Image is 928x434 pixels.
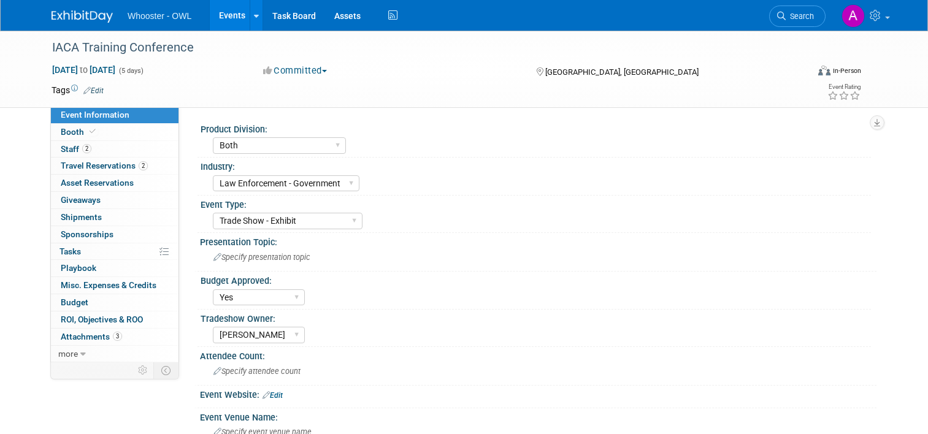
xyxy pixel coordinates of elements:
span: more [58,349,78,359]
div: Tradeshow Owner: [201,310,871,325]
span: Travel Reservations [61,161,148,170]
img: ExhibitDay [52,10,113,23]
span: (5 days) [118,67,144,75]
a: Misc. Expenses & Credits [51,277,178,294]
span: Misc. Expenses & Credits [61,280,156,290]
div: Event Venue Name: [200,408,876,424]
i: Booth reservation complete [90,128,96,135]
span: Tasks [59,246,81,256]
div: Event Format [742,64,861,82]
div: Industry: [201,158,871,173]
span: 2 [82,144,91,153]
a: Search [769,6,826,27]
a: Playbook [51,260,178,276]
span: Sponsorships [61,229,113,239]
a: Edit [83,86,104,95]
a: Edit [263,391,283,400]
a: Attachments3 [51,329,178,345]
span: ROI, Objectives & ROO [61,314,143,324]
span: Whooster - OWL [128,11,191,21]
div: Budget Approved: [201,272,871,287]
div: Event Website: [200,386,876,402]
span: Search [786,12,814,21]
div: Presentation Topic: [200,233,876,248]
a: Travel Reservations2 [51,158,178,174]
img: Format-Inperson.png [818,66,830,75]
a: Tasks [51,243,178,260]
div: Event Type: [201,196,871,211]
div: Attendee Count: [200,347,876,362]
a: ROI, Objectives & ROO [51,311,178,328]
img: Abe Romero [842,4,865,28]
div: IACA Training Conference [48,37,792,59]
td: Tags [52,84,104,96]
div: Product Division: [201,120,871,135]
a: Sponsorships [51,226,178,243]
span: 2 [139,161,148,170]
span: Booth [61,127,98,137]
div: Event Rating [827,84,861,90]
div: In-Person [832,66,861,75]
span: Asset Reservations [61,178,134,188]
span: Shipments [61,212,102,222]
a: Staff2 [51,141,178,158]
a: Asset Reservations [51,175,178,191]
a: Booth [51,124,178,140]
span: Playbook [61,263,96,273]
span: [GEOGRAPHIC_DATA], [GEOGRAPHIC_DATA] [545,67,699,77]
td: Toggle Event Tabs [154,362,179,378]
a: Event Information [51,107,178,123]
a: Budget [51,294,178,311]
span: Staff [61,144,91,154]
a: Shipments [51,209,178,226]
span: Budget [61,297,88,307]
span: to [78,65,90,75]
span: [DATE] [DATE] [52,64,116,75]
span: Specify attendee count [213,367,301,376]
span: Specify presentation topic [213,253,310,262]
a: more [51,346,178,362]
span: Giveaways [61,195,101,205]
span: Attachments [61,332,122,341]
td: Personalize Event Tab Strip [132,362,154,378]
button: Committed [259,64,332,77]
span: 3 [113,332,122,341]
span: Event Information [61,110,129,120]
a: Giveaways [51,192,178,208]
